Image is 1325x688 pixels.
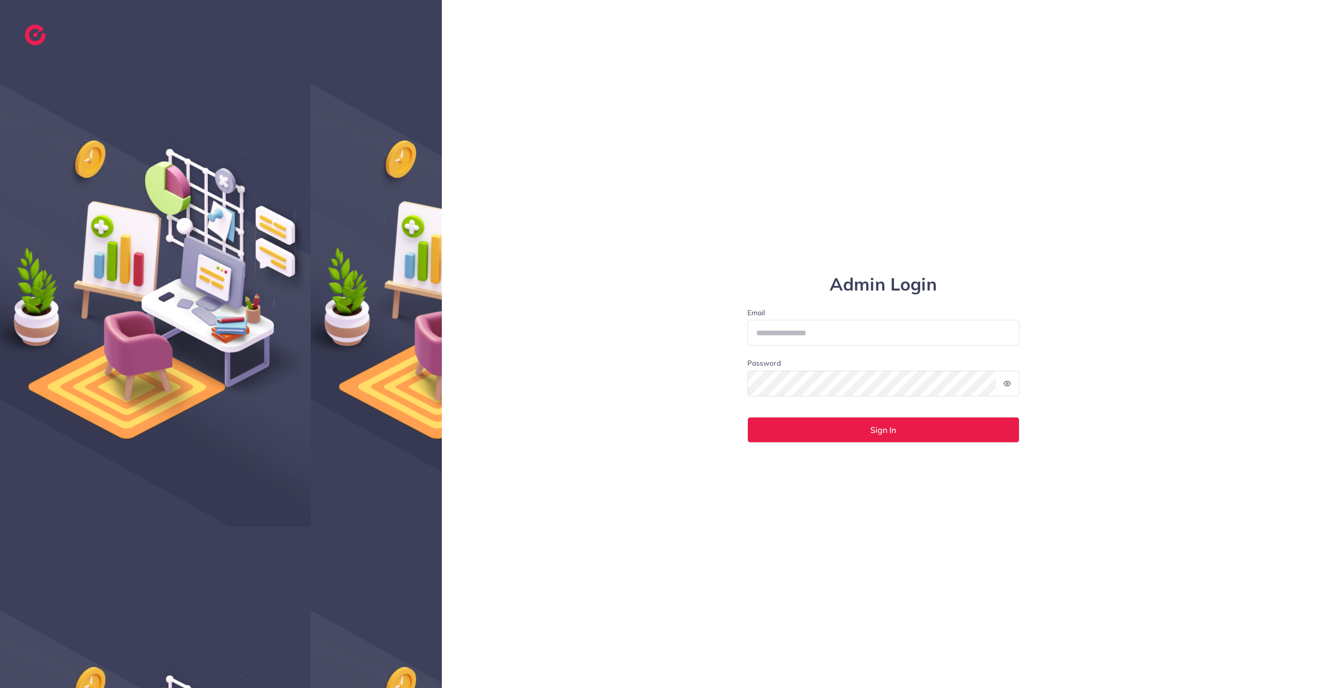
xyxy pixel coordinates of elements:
[747,307,1020,318] label: Email
[747,358,781,368] label: Password
[747,417,1020,443] button: Sign In
[747,274,1020,295] h1: Admin Login
[25,25,46,45] img: logo
[870,426,896,434] span: Sign In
